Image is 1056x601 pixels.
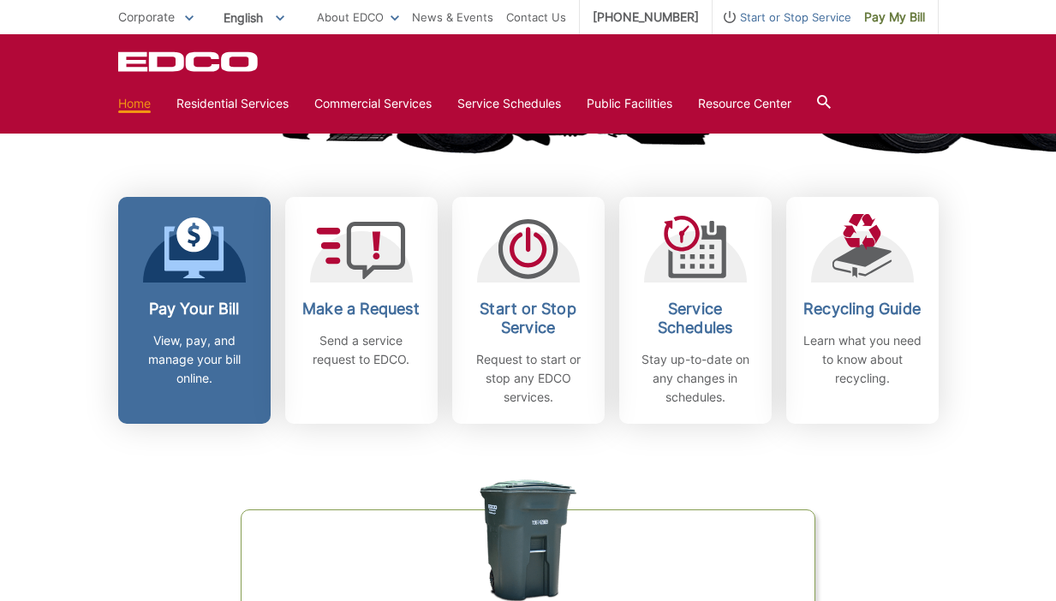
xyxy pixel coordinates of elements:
a: Recycling Guide Learn what you need to know about recycling. [786,197,939,424]
p: Request to start or stop any EDCO services. [465,350,592,407]
h2: Service Schedules [632,300,759,337]
a: Pay Your Bill View, pay, and manage your bill online. [118,197,271,424]
a: News & Events [412,8,493,27]
a: Make a Request Send a service request to EDCO. [285,197,438,424]
a: Residential Services [176,94,289,113]
a: Contact Us [506,8,566,27]
p: View, pay, and manage your bill online. [131,331,258,388]
p: Send a service request to EDCO. [298,331,425,369]
p: Learn what you need to know about recycling. [799,331,926,388]
a: About EDCO [317,8,399,27]
h2: Start or Stop Service [465,300,592,337]
a: Service Schedules Stay up-to-date on any changes in schedules. [619,197,772,424]
span: Corporate [118,9,175,24]
h2: Pay Your Bill [131,300,258,318]
a: Home [118,94,151,113]
a: Public Facilities [587,94,672,113]
span: English [211,3,297,32]
a: Commercial Services [314,94,432,113]
a: EDCD logo. Return to the homepage. [118,51,260,72]
a: Service Schedules [457,94,561,113]
span: Pay My Bill [864,8,925,27]
h2: Make a Request [298,300,425,318]
a: Resource Center [698,94,791,113]
p: Stay up-to-date on any changes in schedules. [632,350,759,407]
h2: Recycling Guide [799,300,926,318]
